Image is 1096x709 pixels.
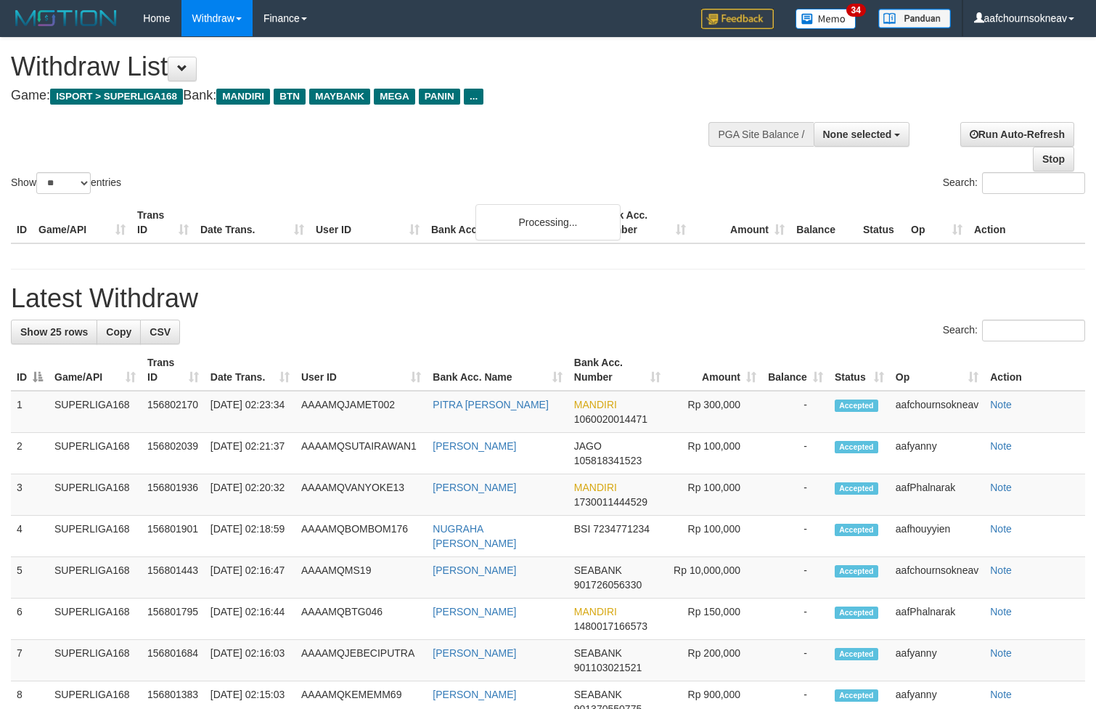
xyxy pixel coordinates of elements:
th: User ID: activate to sort column ascending [295,349,427,391]
a: Note [990,564,1012,576]
td: 156801684 [142,640,205,681]
td: 156802170 [142,391,205,433]
td: AAAAMQJEBECIPUTRA [295,640,427,681]
span: JAGO [574,440,602,452]
td: - [762,391,829,433]
label: Search: [943,172,1085,194]
td: 2 [11,433,49,474]
td: [DATE] 02:18:59 [205,516,295,557]
a: Run Auto-Refresh [960,122,1074,147]
a: Note [990,482,1012,493]
span: MANDIRI [574,606,617,617]
td: - [762,640,829,681]
th: Status: activate to sort column ascending [829,349,890,391]
span: Copy 7234771234 to clipboard [593,523,650,535]
label: Search: [943,320,1085,341]
td: 6 [11,599,49,640]
td: Rp 100,000 [666,474,762,516]
button: None selected [814,122,910,147]
span: SEABANK [574,564,622,576]
td: [DATE] 02:21:37 [205,433,295,474]
td: Rp 10,000,000 [666,557,762,599]
th: Trans ID: activate to sort column ascending [142,349,205,391]
a: Note [990,523,1012,535]
td: [DATE] 02:23:34 [205,391,295,433]
td: - [762,599,829,640]
span: ISPORT > SUPERLIGA168 [50,89,183,105]
td: aafyanny [890,433,984,474]
a: PITRA [PERSON_NAME] [433,399,548,410]
span: Accepted [835,689,878,702]
td: [DATE] 02:16:44 [205,599,295,640]
td: - [762,433,829,474]
span: Accepted [835,524,878,536]
th: Action [984,349,1085,391]
a: NUGRAHA [PERSON_NAME] [433,523,516,549]
a: CSV [140,320,180,344]
a: [PERSON_NAME] [433,689,516,700]
td: aafyanny [890,640,984,681]
span: CSV [150,326,171,338]
span: Copy 901726056330 to clipboard [574,579,642,591]
a: Note [990,647,1012,659]
th: Date Trans. [195,202,310,243]
td: 156802039 [142,433,205,474]
td: aafPhalnarak [890,474,984,516]
th: Amount [692,202,790,243]
a: Show 25 rows [11,320,97,344]
a: Stop [1033,147,1074,171]
th: ID [11,202,33,243]
span: Copy 1060020014471 to clipboard [574,413,647,425]
td: 5 [11,557,49,599]
td: - [762,474,829,516]
span: SEABANK [574,647,622,659]
span: SEABANK [574,689,622,700]
span: MANDIRI [574,399,617,410]
td: [DATE] 02:20:32 [205,474,295,516]
a: Copy [97,320,141,344]
th: Op: activate to sort column ascending [890,349,984,391]
td: Rp 100,000 [666,433,762,474]
h1: Latest Withdraw [11,284,1085,313]
th: ID: activate to sort column descending [11,349,49,391]
td: aafhouyyien [890,516,984,557]
a: [PERSON_NAME] [433,564,516,576]
td: - [762,557,829,599]
td: AAAAMQJAMET002 [295,391,427,433]
td: 3 [11,474,49,516]
td: aafPhalnarak [890,599,984,640]
a: [PERSON_NAME] [433,647,516,659]
td: AAAAMQBOMBOM176 [295,516,427,557]
td: Rp 150,000 [666,599,762,640]
td: [DATE] 02:16:03 [205,640,295,681]
h1: Withdraw List [11,52,716,81]
th: Date Trans.: activate to sort column ascending [205,349,295,391]
td: SUPERLIGA168 [49,599,142,640]
span: Copy 105818341523 to clipboard [574,455,642,466]
th: Trans ID [131,202,195,243]
th: Balance [790,202,857,243]
div: Processing... [475,204,621,240]
th: User ID [310,202,425,243]
span: Accepted [835,607,878,619]
img: panduan.png [878,9,951,28]
img: Feedback.jpg [701,9,774,29]
span: None selected [823,129,892,140]
td: 4 [11,516,49,557]
td: 156801936 [142,474,205,516]
th: Action [968,202,1085,243]
span: PANIN [419,89,460,105]
th: Bank Acc. Number: activate to sort column ascending [568,349,666,391]
a: Note [990,689,1012,700]
span: MANDIRI [216,89,270,105]
img: MOTION_logo.png [11,7,121,29]
a: Note [990,606,1012,617]
span: BTN [274,89,306,105]
th: Bank Acc. Name: activate to sort column ascending [427,349,568,391]
td: AAAAMQVANYOKE13 [295,474,427,516]
span: Accepted [835,441,878,453]
th: Balance: activate to sort column ascending [762,349,829,391]
td: SUPERLIGA168 [49,516,142,557]
td: AAAAMQMS19 [295,557,427,599]
span: Accepted [835,482,878,495]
